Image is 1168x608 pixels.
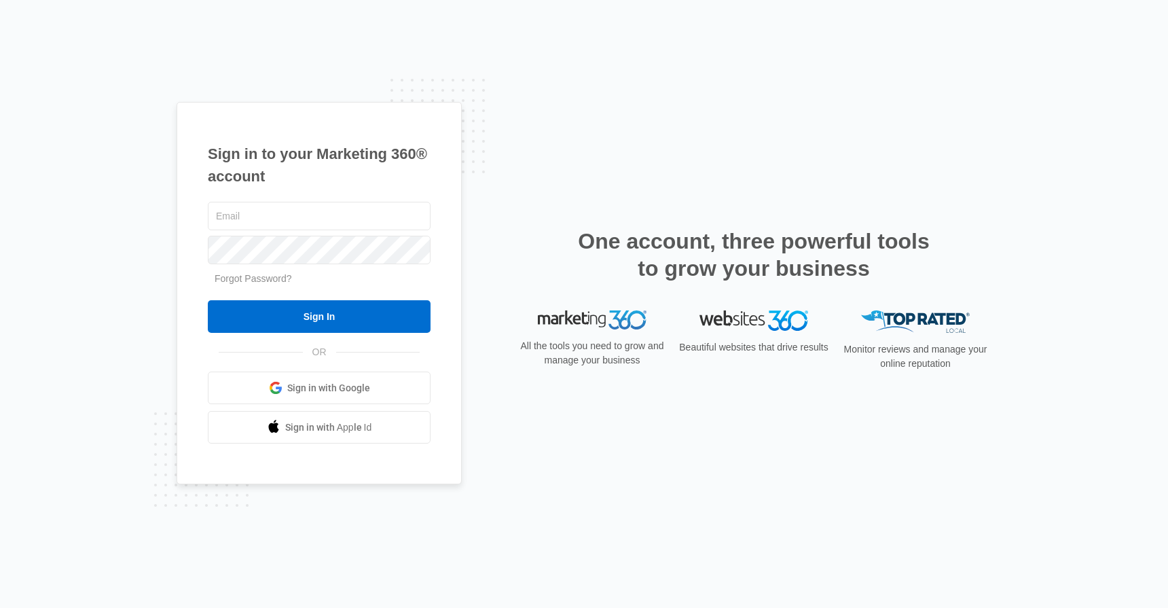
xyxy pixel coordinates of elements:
img: Top Rated Local [861,310,970,333]
a: Sign in with Google [208,372,431,404]
input: Email [208,202,431,230]
span: Sign in with Google [287,381,370,395]
p: Beautiful websites that drive results [678,340,830,355]
input: Sign In [208,300,431,333]
span: OR [303,345,336,359]
p: Monitor reviews and manage your online reputation [839,342,991,371]
span: Sign in with Apple Id [285,421,372,435]
h2: One account, three powerful tools to grow your business [574,228,934,282]
a: Sign in with Apple Id [208,411,431,444]
img: Marketing 360 [538,310,646,329]
a: Forgot Password? [215,273,292,284]
img: Websites 360 [699,310,808,330]
h1: Sign in to your Marketing 360® account [208,143,431,187]
p: All the tools you need to grow and manage your business [516,339,668,368]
